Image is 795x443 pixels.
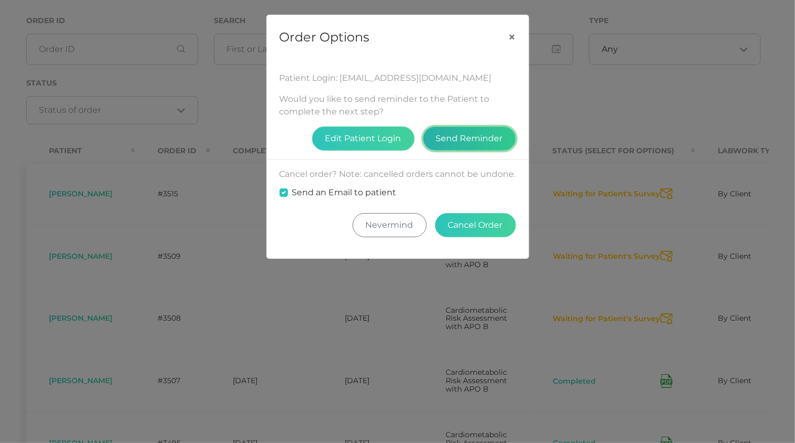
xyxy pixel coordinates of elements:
[280,72,516,85] div: Patient Login: [EMAIL_ADDRESS][DOMAIN_NAME]
[496,15,529,59] button: Close
[280,28,370,47] h5: Order Options
[435,213,516,237] button: Cancel Order
[312,126,415,151] button: Edit Patient Login
[292,186,397,199] label: Send an Email to patient
[423,126,516,151] button: Send Reminder
[267,59,529,258] div: Would you like to send reminder to the Patient to complete the next step? Cancel order? Note: can...
[353,213,427,237] button: Nevermind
